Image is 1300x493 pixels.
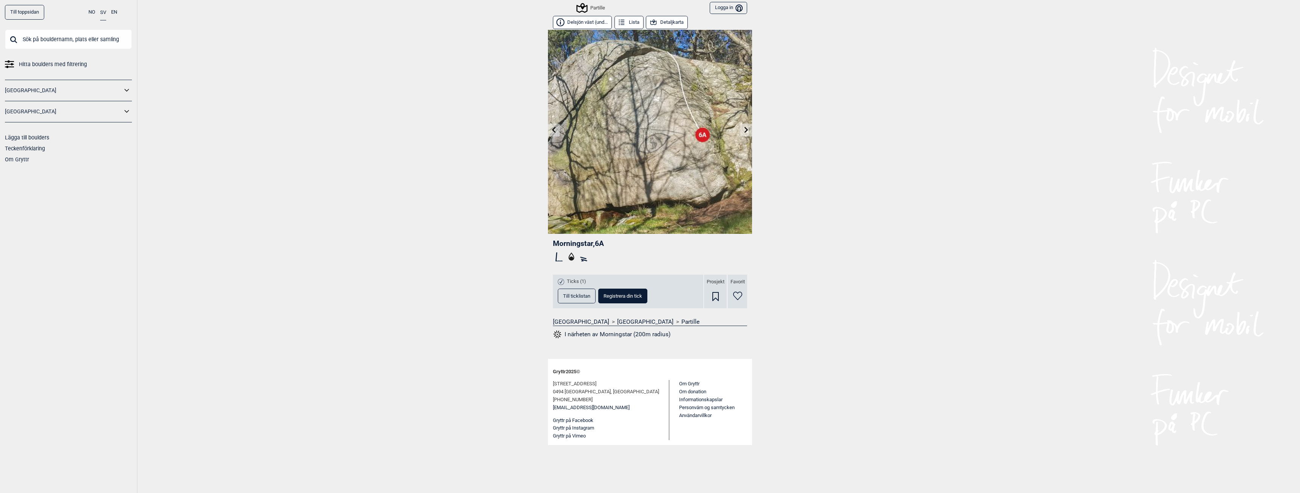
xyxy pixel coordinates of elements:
a: Hitta boulders med filtrering [5,59,132,70]
a: Partille [681,318,700,326]
a: [GEOGRAPHIC_DATA] [617,318,673,326]
div: Partille [577,3,605,12]
span: [PHONE_NUMBER] [553,396,593,404]
a: [EMAIL_ADDRESS][DOMAIN_NAME] [553,404,630,412]
span: 0494 [GEOGRAPHIC_DATA], [GEOGRAPHIC_DATA] [553,388,659,396]
a: Personvärn og samtycken [679,405,735,410]
span: Morningstar , 6A [553,239,604,248]
a: Om Gryttr [679,381,700,386]
input: Sök på bouldernamn, plats eller samling [5,29,132,49]
a: [GEOGRAPHIC_DATA] [5,85,122,96]
a: Lägga till boulders [5,134,49,141]
a: Informationskapslar [679,397,723,402]
button: Logga in [710,2,747,14]
button: Registrera din tick [598,289,647,303]
button: I närheten av Morningstar (200m radius) [553,329,670,339]
button: EN [111,5,117,20]
button: Detaljkarta [646,16,688,29]
a: [GEOGRAPHIC_DATA] [5,106,122,117]
a: Användarvillkor [679,413,712,418]
a: Till toppsidan [5,5,44,20]
a: [GEOGRAPHIC_DATA] [553,318,609,326]
span: Favorit [730,279,745,285]
a: Om Gryttr [5,156,29,162]
span: Till ticklistan [563,294,590,298]
button: Lista [614,16,644,29]
div: Gryttr 2025 © [553,364,747,380]
button: Delsjön väst (und... [553,16,612,29]
span: Registrera din tick [604,294,642,298]
span: Hitta boulders med filtrering [19,59,87,70]
button: Till ticklistan [558,289,596,303]
span: [STREET_ADDRESS] [553,380,596,388]
button: Gryttr på Instagram [553,424,594,432]
button: NO [88,5,95,20]
button: SV [100,5,106,20]
button: Gryttr på Vimeo [553,432,586,440]
div: Prosjekt [704,275,727,308]
span: Ticks (1) [567,278,586,285]
nav: > > [553,318,747,326]
a: Om donation [679,389,706,394]
img: Morningstar [548,30,752,234]
a: Teckenförklaring [5,145,45,151]
button: Gryttr på Facebook [553,417,593,425]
